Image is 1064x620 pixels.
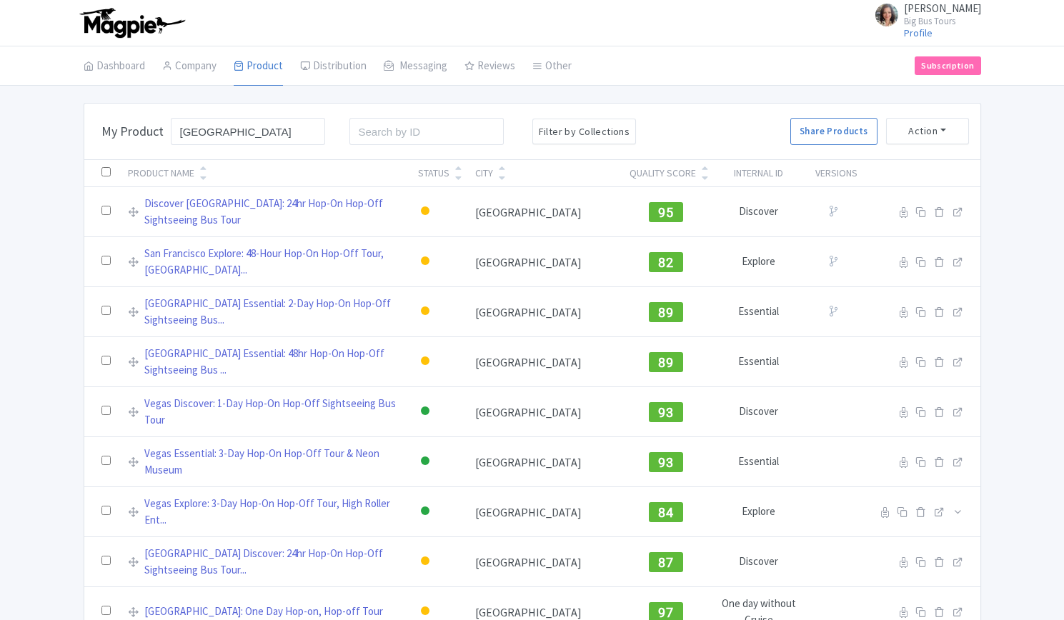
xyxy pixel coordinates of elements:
[171,118,326,145] input: Search / Filter
[710,487,807,537] td: Explore
[658,355,673,370] span: 89
[418,351,432,372] div: Building
[904,16,981,26] small: Big Bus Tours
[790,118,877,145] a: Share Products
[710,437,807,487] td: Essential
[710,287,807,337] td: Essential
[630,166,696,181] div: Quality Score
[710,237,807,287] td: Explore
[467,537,622,587] td: [GEOGRAPHIC_DATA]
[144,446,401,478] a: Vegas Essential: 3-Day Hop-On Hop-Off Tour & Neon Museum
[384,46,447,86] a: Messaging
[886,118,969,144] button: Action
[658,255,673,270] span: 82
[467,237,622,287] td: [GEOGRAPHIC_DATA]
[144,296,401,328] a: [GEOGRAPHIC_DATA] Essential: 2-Day Hop-On Hop-Off Sightseeing Bus...
[658,555,673,570] span: 87
[467,487,622,537] td: [GEOGRAPHIC_DATA]
[904,26,933,39] a: Profile
[101,124,164,139] h3: My Product
[649,403,683,417] a: 93
[867,3,981,26] a: [PERSON_NAME] Big Bus Tours
[658,605,673,620] span: 97
[349,118,504,145] input: Search by ID
[710,160,807,187] th: Internal ID
[915,56,980,75] a: Subscription
[467,337,622,387] td: [GEOGRAPHIC_DATA]
[418,451,432,472] div: Active
[649,253,683,267] a: 82
[418,401,432,422] div: Active
[649,353,683,367] a: 89
[467,437,622,487] td: [GEOGRAPHIC_DATA]
[467,387,622,437] td: [GEOGRAPHIC_DATA]
[904,1,981,15] span: [PERSON_NAME]
[475,166,493,181] div: City
[144,196,401,228] a: Discover [GEOGRAPHIC_DATA]: 24hr Hop-On Hop-Off Sightseeing Bus Tour
[300,46,367,86] a: Distribution
[144,396,401,428] a: Vegas Discover: 1-Day Hop-On Hop-Off Sightseeing Bus Tour
[144,496,401,528] a: Vegas Explore: 3-Day Hop-On Hop-Off Tour, High Roller Ent...
[658,455,673,470] span: 93
[532,46,572,86] a: Other
[144,546,401,578] a: [GEOGRAPHIC_DATA] Discover: 24hr Hop-On Hop-Off Sightseeing Bus Tour...
[658,305,673,320] span: 89
[418,501,432,522] div: Active
[144,346,401,378] a: [GEOGRAPHIC_DATA] Essential: 48hr Hop-On Hop-Off Sightseeing Bus ...
[418,201,432,222] div: Building
[710,387,807,437] td: Discover
[84,46,145,86] a: Dashboard
[128,166,194,181] div: Product Name
[649,603,683,617] a: 97
[144,246,401,278] a: San Francisco Explore: 48-Hour Hop-On Hop-Off Tour, [GEOGRAPHIC_DATA]...
[464,46,515,86] a: Reviews
[162,46,217,86] a: Company
[710,337,807,387] td: Essential
[649,553,683,567] a: 87
[807,160,866,187] th: Versions
[418,251,432,272] div: Building
[710,537,807,587] td: Discover
[418,301,432,322] div: Building
[467,287,622,337] td: [GEOGRAPHIC_DATA]
[710,187,807,237] td: Discover
[144,604,383,620] a: [GEOGRAPHIC_DATA]: One Day Hop-on, Hop-off Tour
[649,453,683,467] a: 93
[76,7,187,39] img: logo-ab69f6fb50320c5b225c76a69d11143b.png
[467,187,622,237] td: [GEOGRAPHIC_DATA]
[649,303,683,317] a: 89
[875,4,898,26] img: jfp7o2nd6rbrsspqilhl.jpg
[532,119,637,145] button: Filter by Collections
[649,503,683,517] a: 84
[658,505,673,520] span: 84
[418,166,449,181] div: Status
[418,551,432,572] div: Building
[234,46,283,86] a: Product
[658,205,673,220] span: 95
[658,405,673,420] span: 93
[649,203,683,217] a: 95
